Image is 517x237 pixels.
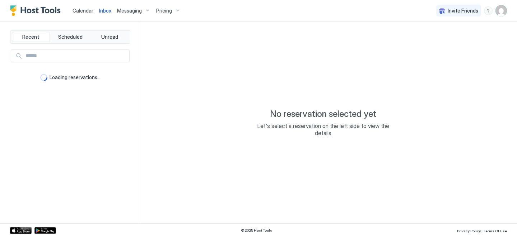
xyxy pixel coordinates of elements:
input: Input Field [23,50,129,62]
button: Unread [90,32,129,42]
span: Recent [22,34,39,40]
span: Invite Friends [448,8,478,14]
button: Recent [12,32,50,42]
div: loading [40,74,47,81]
a: App Store [10,227,32,234]
a: Inbox [99,7,111,14]
span: Inbox [99,8,111,14]
span: Pricing [156,8,172,14]
span: Scheduled [58,34,83,40]
span: Terms Of Use [484,229,507,233]
a: Calendar [73,7,93,14]
button: Scheduled [51,32,89,42]
div: tab-group [10,30,130,44]
span: No reservation selected yet [270,109,376,119]
a: Terms Of Use [484,227,507,234]
a: Host Tools Logo [10,5,64,16]
span: © 2025 Host Tools [241,228,272,233]
span: Let's select a reservation on the left side to view the details [251,122,395,137]
a: Google Play Store [34,227,56,234]
span: Unread [101,34,118,40]
span: Loading reservations... [50,74,101,81]
div: User profile [495,5,507,16]
div: menu [484,6,493,15]
span: Calendar [73,8,93,14]
a: Privacy Policy [457,227,481,234]
span: Privacy Policy [457,229,481,233]
span: Messaging [117,8,142,14]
